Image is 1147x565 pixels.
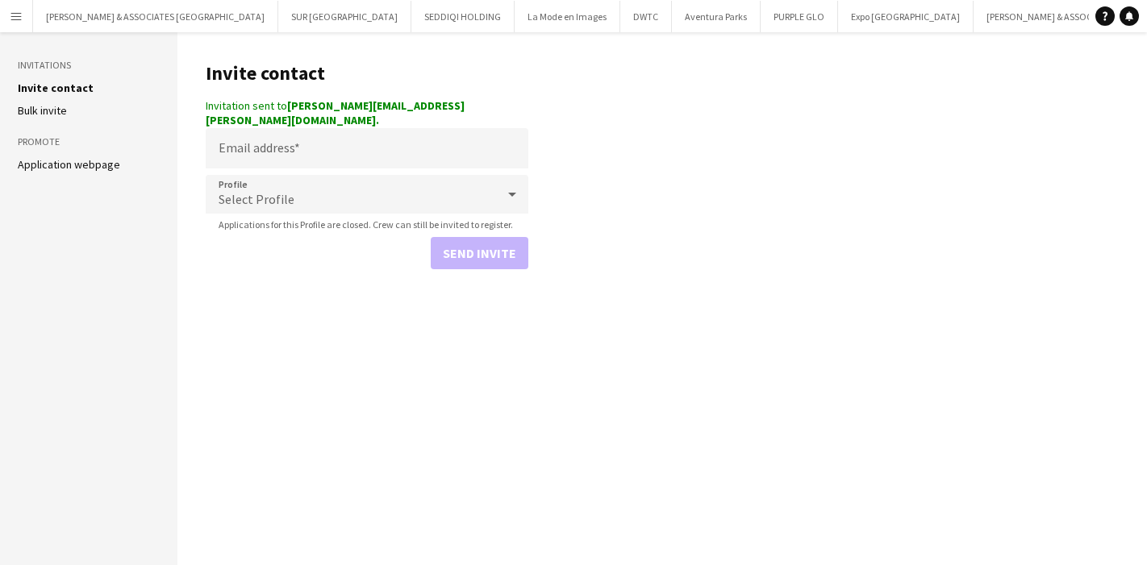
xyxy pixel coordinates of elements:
[761,1,838,32] button: PURPLE GLO
[18,81,94,95] a: Invite contact
[18,58,160,73] h3: Invitations
[33,1,278,32] button: [PERSON_NAME] & ASSOCIATES [GEOGRAPHIC_DATA]
[206,98,528,127] div: Invitation sent to
[219,191,294,207] span: Select Profile
[206,61,528,85] h1: Invite contact
[18,157,120,172] a: Application webpage
[206,218,526,231] span: Applications for this Profile are closed. Crew can still be invited to register.
[515,1,620,32] button: La Mode en Images
[838,1,974,32] button: Expo [GEOGRAPHIC_DATA]
[620,1,672,32] button: DWTC
[278,1,411,32] button: SUR [GEOGRAPHIC_DATA]
[411,1,515,32] button: SEDDIQI HOLDING
[974,1,1146,32] button: [PERSON_NAME] & ASSOCIATES KSA
[18,135,160,149] h3: Promote
[18,103,67,118] a: Bulk invite
[672,1,761,32] button: Aventura Parks
[206,98,465,127] strong: [PERSON_NAME][EMAIL_ADDRESS][PERSON_NAME][DOMAIN_NAME].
